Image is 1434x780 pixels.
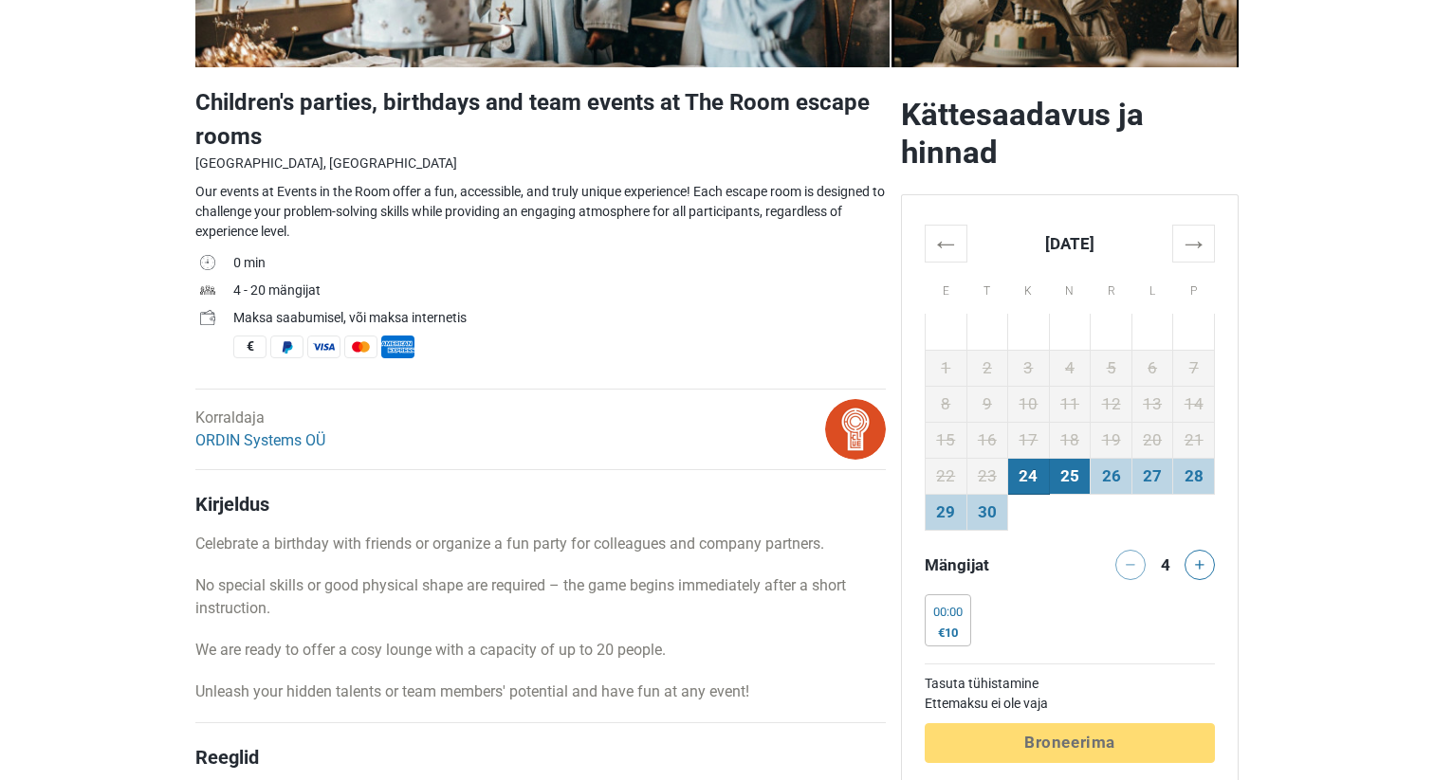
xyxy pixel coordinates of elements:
td: 20 [1131,423,1173,459]
td: 13 [1131,387,1173,423]
td: 1 [926,351,967,387]
th: P [1173,263,1215,315]
td: 15 [926,423,967,459]
td: 11 [1049,387,1091,423]
td: Ettemaksu ei ole vaja [925,694,1215,714]
td: 5 [1091,351,1132,387]
td: 0 min [233,251,886,279]
h2: Kättesaadavus ja hinnad [901,96,1239,172]
td: 4 - 20 mängijat [233,279,886,306]
p: No special skills or good physical shape are required – the game begins immediately after a short... [195,574,886,620]
div: Korraldaja [195,407,325,452]
a: ORDIN Systems OÜ [195,431,325,449]
span: American Express [381,336,414,358]
div: 4 [1154,550,1177,576]
td: 27 [1131,459,1173,495]
img: bitmap.png [825,399,886,460]
th: L [1131,263,1173,315]
td: 6 [1131,351,1173,387]
td: 16 [966,423,1008,459]
p: Unleash your hidden talents or team members' potential and have fun at any event! [195,680,886,703]
span: Visa [307,336,340,358]
th: E [926,263,967,315]
td: 29 [926,495,967,531]
td: 3 [1008,351,1050,387]
th: N [1049,263,1091,315]
td: 23 [966,459,1008,495]
td: 9 [966,387,1008,423]
td: 10 [1008,387,1050,423]
td: 8 [926,387,967,423]
td: Tasuta tühistamine [925,674,1215,694]
p: We are ready to offer a cosy lounge with a capacity of up to 20 people. [195,639,886,662]
h4: Reeglid [195,746,886,769]
td: 2 [966,351,1008,387]
th: [DATE] [966,226,1173,263]
th: T [966,263,1008,315]
div: 00:00 [933,605,963,620]
td: 17 [1008,423,1050,459]
th: R [1091,263,1132,315]
td: 4 [1049,351,1091,387]
div: Mängijat [917,550,1070,580]
div: [GEOGRAPHIC_DATA], [GEOGRAPHIC_DATA] [195,154,886,173]
th: → [1173,226,1215,263]
span: PayPal [270,336,303,358]
p: Celebrate a birthday with friends or organize a fun party for colleagues and company partners. [195,533,886,555]
h4: Kirjeldus [195,493,886,516]
td: 30 [966,495,1008,531]
td: 25 [1049,459,1091,495]
th: K [1008,263,1050,315]
div: €10 [933,626,963,641]
td: 24 [1008,459,1050,495]
td: 12 [1091,387,1132,423]
th: ← [926,226,967,263]
div: Our events at Events in the Room offer a fun, accessible, and truly unique experience! Each escap... [195,182,886,242]
td: 28 [1173,459,1215,495]
td: 7 [1173,351,1215,387]
td: 14 [1173,387,1215,423]
span: Sularaha [233,336,267,358]
td: 26 [1091,459,1132,495]
td: 18 [1049,423,1091,459]
td: 21 [1173,423,1215,459]
td: 22 [926,459,967,495]
div: Maksa saabumisel, või maksa internetis [233,308,886,328]
span: MasterCard [344,336,377,358]
h1: Children's parties, birthdays and team events at The Room escape rooms [195,85,886,154]
td: 19 [1091,423,1132,459]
